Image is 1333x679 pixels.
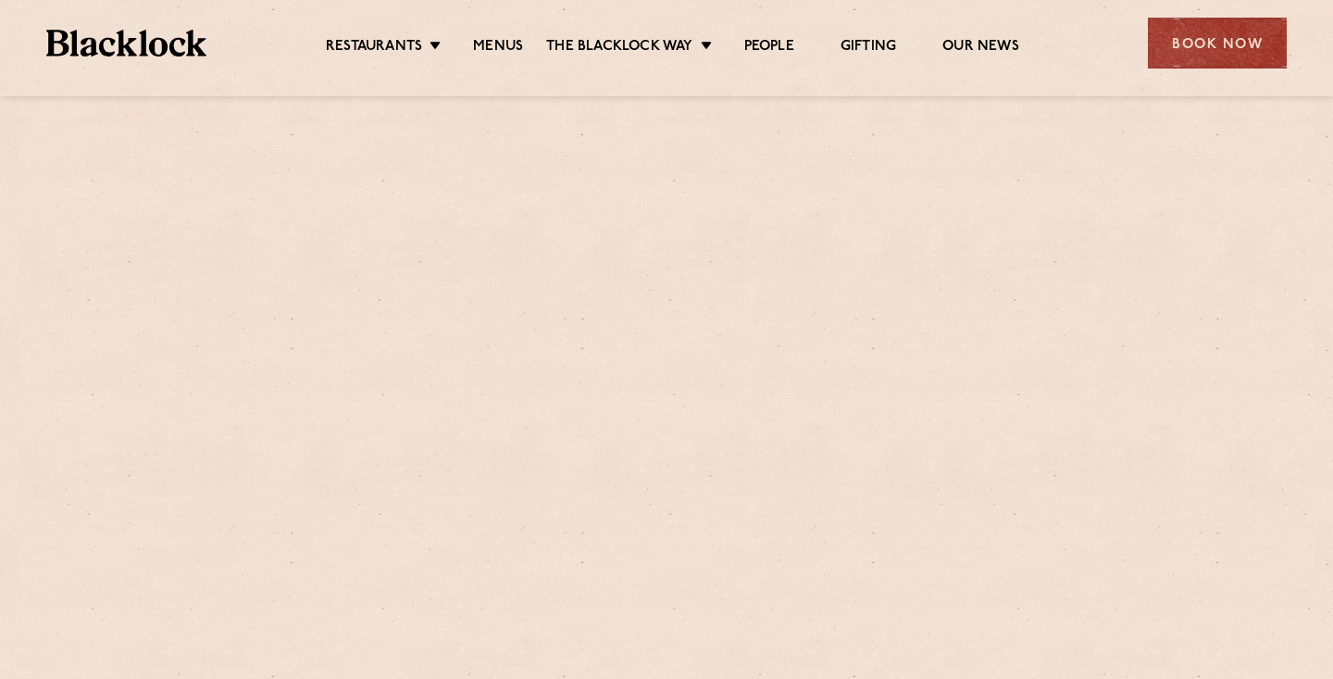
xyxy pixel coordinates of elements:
a: Gifting [841,38,896,58]
a: Restaurants [326,38,422,58]
img: BL_Textured_Logo-footer-cropped.svg [46,30,206,57]
a: People [744,38,794,58]
a: Our News [942,38,1019,58]
a: Menus [473,38,523,58]
div: Book Now [1148,18,1287,69]
a: The Blacklock Way [546,38,692,58]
